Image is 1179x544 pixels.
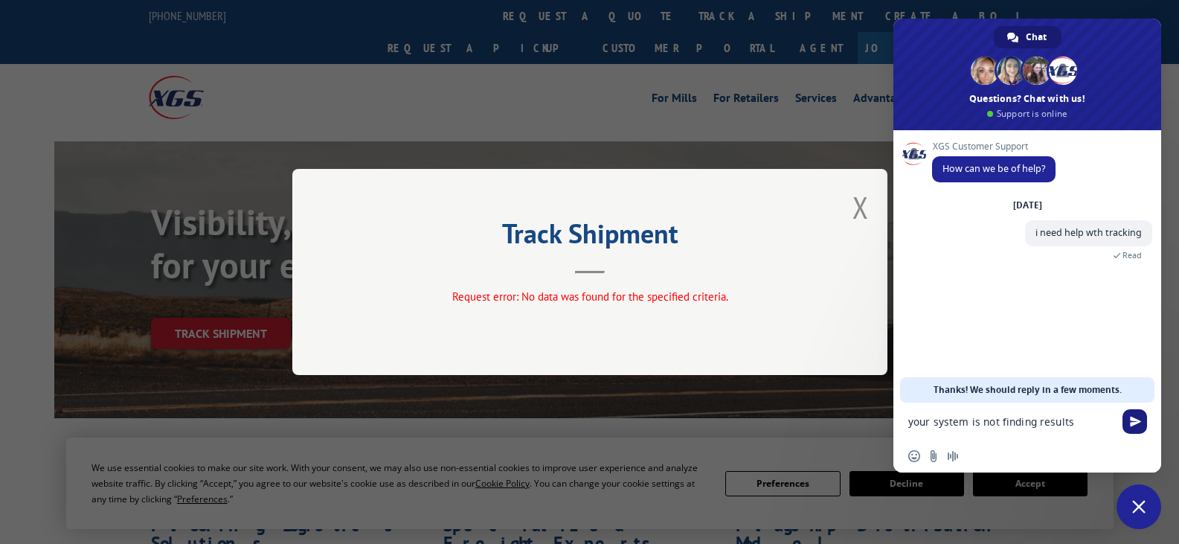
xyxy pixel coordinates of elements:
[367,223,813,252] h2: Track Shipment
[852,188,869,227] button: Close modal
[1117,484,1161,529] div: Close chat
[934,377,1122,403] span: Thanks! We should reply in a few moments.
[452,289,727,304] span: Request error: No data was found for the specified criteria.
[928,450,939,462] span: Send a file
[908,415,1114,429] textarea: Compose your message...
[1013,201,1042,210] div: [DATE]
[908,450,920,462] span: Insert an emoji
[947,450,959,462] span: Audio message
[1026,26,1047,48] span: Chat
[1122,409,1147,434] span: Send
[994,26,1061,48] div: Chat
[942,162,1045,175] span: How can we be of help?
[1035,226,1142,239] span: i need help wth tracking
[932,141,1056,152] span: XGS Customer Support
[1122,250,1142,260] span: Read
